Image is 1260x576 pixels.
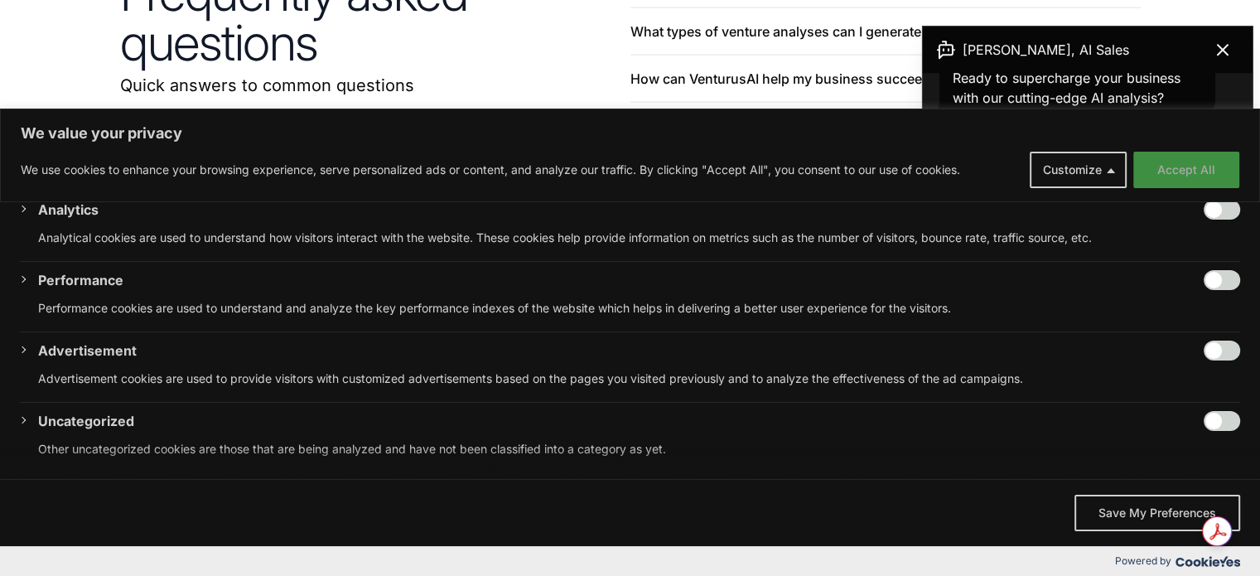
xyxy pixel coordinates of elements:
[1030,152,1127,188] button: Customize
[1176,556,1240,567] img: Cookieyes logo
[953,30,1180,106] span: Welcome to VenturusAI! I'm [PERSON_NAME], your AI assistant. Ready to supercharge your business w...
[21,123,1239,143] p: We value your privacy
[1204,270,1240,290] input: Enable Performance
[38,270,123,290] button: Performance
[38,411,134,431] button: Uncategorized
[38,369,1240,389] p: Advertisement cookies are used to provide visitors with customized advertisements based on the pa...
[1133,152,1239,188] button: Accept All
[1204,200,1240,220] input: Enable Analytics
[38,228,1240,248] p: Analytical cookies are used to understand how visitors interact with the website. These cookies h...
[38,439,1240,459] p: Other uncategorized cookies are those that are being analyzed and have not been classified into a...
[630,8,1141,55] button: What types of venture analyses can I generate with VenturusAI?
[1074,495,1240,531] button: Save My Preferences
[963,40,1129,60] span: [PERSON_NAME], AI Sales
[630,56,1141,102] button: How can VenturusAI help my business succeed?
[1204,411,1240,431] input: Enable Uncategorized
[38,298,1240,318] p: Performance cookies are used to understand and analyze the key performance indexes of the website...
[630,103,1141,149] button: Who is VenturusAI for?
[21,160,960,180] p: We use cookies to enhance your browsing experience, serve personalized ads or content, and analyz...
[38,341,137,361] button: Advertisement
[1204,341,1240,361] input: Enable Advertisement
[38,200,99,220] button: Analytics
[120,74,630,97] p: Quick answers to common questions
